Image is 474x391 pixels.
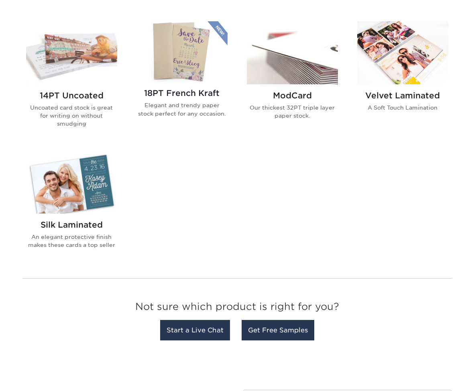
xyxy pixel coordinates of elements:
[357,91,448,100] h2: Velvet Laminated
[136,21,228,141] a: 18PT French Kraft Invitations and Announcements 18PT French Kraft Elegant and trendy paper stock ...
[357,21,448,141] a: Velvet Laminated Invitations and Announcements Velvet Laminated A Soft Touch Lamination
[26,91,117,100] h2: 14PT Uncoated
[26,21,117,84] img: 14PT Uncoated Invitations and Announcements
[136,88,228,98] h2: 18PT French Kraft
[26,151,117,214] img: Silk Laminated Invitations and Announcements
[26,151,117,262] a: Silk Laminated Invitations and Announcements Silk Laminated An elegant protective finish makes th...
[26,104,117,128] p: Uncoated card stock is great for writing on without smudging
[247,91,338,100] h2: ModCard
[357,21,448,84] img: Velvet Laminated Invitations and Announcements
[26,233,117,249] p: An elegant protective finish makes these cards a top seller
[136,21,228,82] img: 18PT French Kraft Invitations and Announcements
[242,320,314,340] a: Get Free Samples
[247,21,338,84] img: ModCard Invitations and Announcements
[247,104,338,120] p: Our thickest 32PT triple layer paper stock.
[22,295,452,322] h3: Not sure which product is right for you?
[208,21,228,45] img: New Product
[136,101,228,118] p: Elegant and trendy paper stock perfect for any occasion.
[357,104,448,112] p: A Soft Touch Lamination
[26,220,117,230] h2: Silk Laminated
[2,367,68,388] iframe: Google Customer Reviews
[247,21,338,141] a: ModCard Invitations and Announcements ModCard Our thickest 32PT triple layer paper stock.
[26,21,117,141] a: 14PT Uncoated Invitations and Announcements 14PT Uncoated Uncoated card stock is great for writin...
[160,320,230,340] a: Start a Live Chat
